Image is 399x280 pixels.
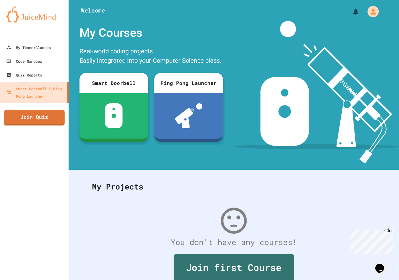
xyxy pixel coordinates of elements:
div: My Account [361,4,380,19]
img: ppl-with-ball.png [175,103,203,128]
div: Quiz Reports [6,71,42,79]
img: banner-image-my-projects.png [234,21,399,164]
div: You don't have any courses! [86,236,382,248]
div: My Courses [76,21,226,45]
div: Real-world coding projects. Easily integrated into your Computer Science class. [76,45,226,68]
div: My Projects [86,174,382,199]
div: Ping Pong Launcher [154,73,223,93]
iframe: chat widget [347,228,393,254]
div: Smart Doorbell [79,73,148,93]
div: Smart Doorbell & Ping Pong Launcher [6,85,65,100]
img: logo-orange.svg [6,6,62,22]
img: sdb-white.svg [105,103,123,128]
div: Code Sandbox [6,57,42,65]
div: My Notifications [340,6,361,17]
a: Join Quiz [4,110,65,125]
iframe: chat widget [373,255,393,274]
div: My Teams/Classes [6,44,51,51]
div: Chat with us now!Close [2,2,43,40]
